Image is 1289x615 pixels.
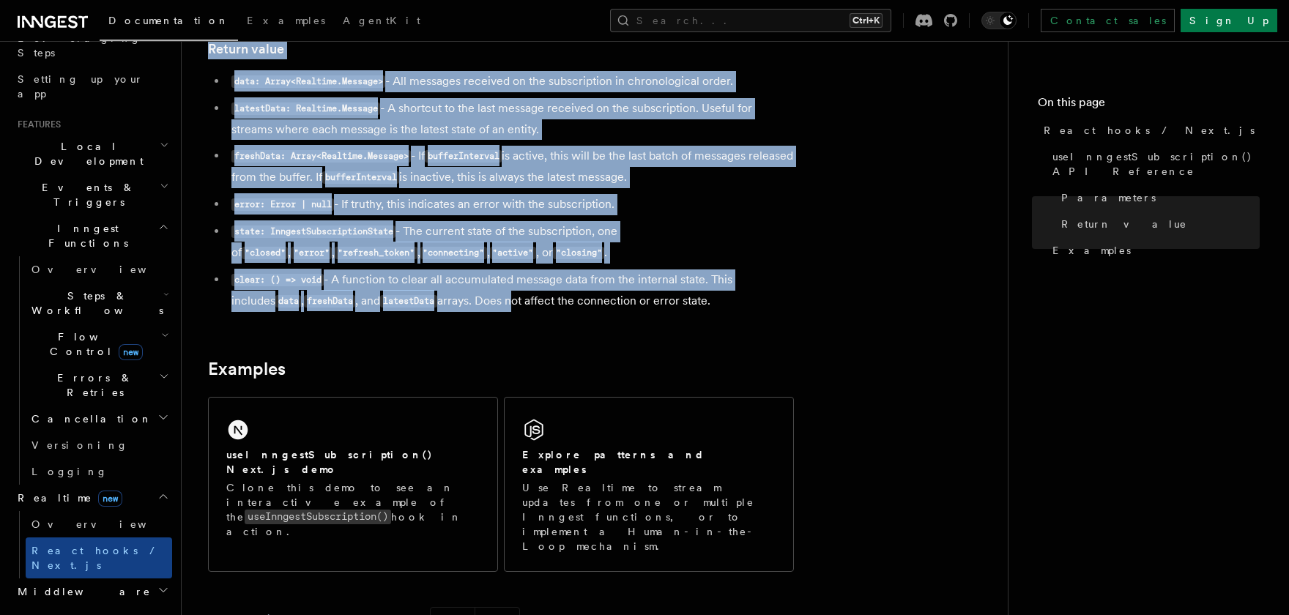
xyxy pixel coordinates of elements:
[227,71,794,92] li: - All messages received on the subscription in chronological order.
[231,198,334,211] code: error: Error | null
[553,247,604,259] code: "closing"
[304,295,355,307] code: freshData
[208,359,286,379] a: Examples
[227,98,794,140] li: - A shortcut to the last message received on the subscription. Useful for streams where each mess...
[26,256,172,283] a: Overview
[26,288,163,318] span: Steps & Workflows
[12,578,172,605] button: Middleware
[98,491,122,507] span: new
[108,15,229,26] span: Documentation
[227,194,794,215] li: - If truthy, this indicates an error with the subscription.
[231,102,380,115] code: latestData: Realtime.Message
[26,537,172,578] a: React hooks / Next.js
[1047,143,1260,184] a: useInngestSubscription() API Reference
[12,133,172,174] button: Local Development
[1047,237,1260,264] a: Examples
[245,510,391,523] code: useInngestSubscription()
[504,397,794,572] a: Explore patterns and examplesUse Realtime to stream updates from one or multiple Inngest function...
[31,264,182,275] span: Overview
[1061,217,1187,231] span: Return value
[334,4,429,40] a: AgentKit
[335,247,417,259] code: "refresh_token"
[26,511,172,537] a: Overview
[522,480,776,553] p: Use Realtime to stream updates from one or multiple Inngest functions, or to implement a Human-in...
[18,73,144,100] span: Setting up your app
[12,180,160,209] span: Events & Triggers
[226,480,480,539] p: Clone this demo to see an interactive example of the hook in action.
[31,545,161,571] span: React hooks / Next.js
[1055,211,1260,237] a: Return value
[12,256,172,485] div: Inngest Functions
[26,458,172,485] a: Logging
[26,365,172,406] button: Errors & Retries
[208,39,284,59] a: Return value
[26,411,152,426] span: Cancellation
[227,269,794,312] li: - A function to clear all accumulated message data from the internal state. This includes , , and...
[31,466,108,477] span: Logging
[12,215,172,256] button: Inngest Functions
[12,25,172,66] a: Leveraging Steps
[12,485,172,511] button: Realtimenew
[1038,117,1260,143] a: React hooks / Next.js
[275,295,301,307] code: data
[343,15,420,26] span: AgentKit
[1052,243,1131,258] span: Examples
[425,150,502,163] code: bufferInterval
[380,295,437,307] code: latestData
[12,491,122,505] span: Realtime
[850,13,883,28] kbd: Ctrl+K
[231,274,324,286] code: clear: () => void
[238,4,334,40] a: Examples
[226,447,480,477] h2: useInngestSubscription() Next.js demo
[291,247,332,259] code: "error"
[12,66,172,107] a: Setting up your app
[490,247,536,259] code: "active"
[12,221,158,250] span: Inngest Functions
[26,406,172,432] button: Cancellation
[12,119,61,130] span: Features
[610,9,891,32] button: Search...Ctrl+K
[1052,149,1260,179] span: useInngestSubscription() API Reference
[26,283,172,324] button: Steps & Workflows
[12,139,160,168] span: Local Development
[420,247,487,259] code: "connecting"
[231,225,395,238] code: state: InngestSubscriptionState
[12,584,151,599] span: Middleware
[26,370,159,400] span: Errors & Retries
[1181,9,1277,32] a: Sign Up
[100,4,238,41] a: Documentation
[1044,123,1255,138] span: React hooks / Next.js
[227,146,794,188] li: - If is active, this will be the last batch of messages released from the buffer. If is inactive,...
[26,432,172,458] a: Versioning
[322,171,399,184] code: bufferInterval
[1038,94,1260,117] h4: On this page
[12,511,172,578] div: Realtimenew
[522,447,776,477] h2: Explore patterns and examples
[231,75,385,88] code: data: Array<Realtime.Message>
[231,150,411,163] code: freshData: Array<Realtime.Message>
[31,518,182,530] span: Overview
[981,12,1017,29] button: Toggle dark mode
[26,329,161,359] span: Flow Control
[208,397,498,572] a: useInngestSubscription() Next.js demoClone this demo to see an interactive example of theuseInnge...
[227,221,794,264] li: - The current state of the subscription, one of , , , , , or .
[1055,184,1260,211] a: Parameters
[247,15,325,26] span: Examples
[31,439,128,451] span: Versioning
[26,324,172,365] button: Flow Controlnew
[1041,9,1175,32] a: Contact sales
[1061,190,1156,205] span: Parameters
[12,174,172,215] button: Events & Triggers
[242,247,288,259] code: "closed"
[119,344,143,360] span: new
